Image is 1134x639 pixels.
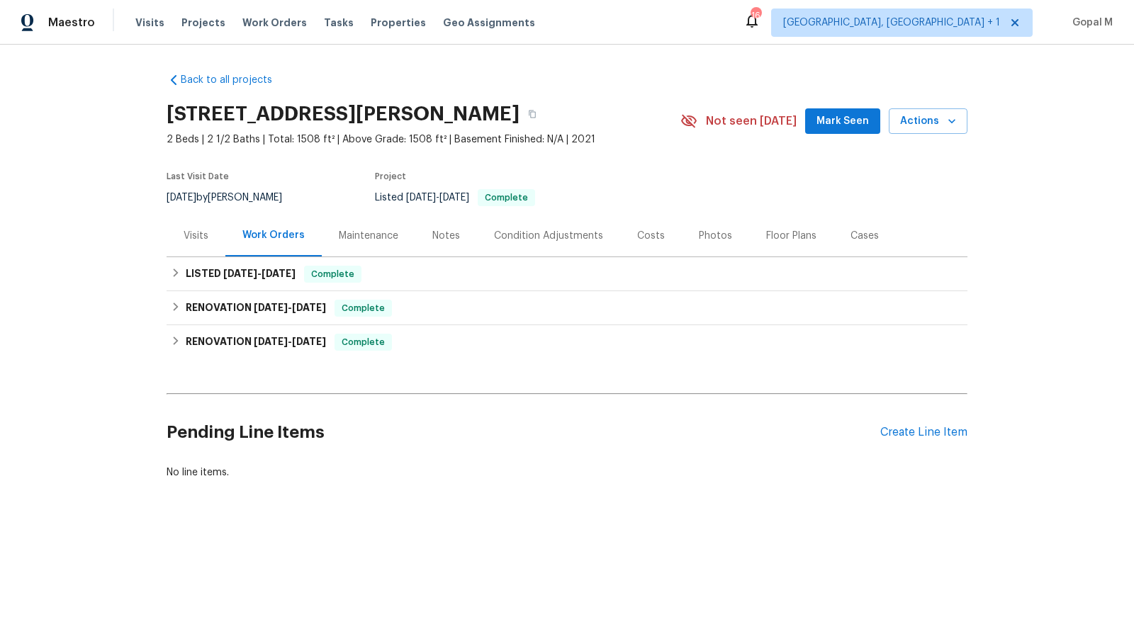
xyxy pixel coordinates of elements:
[254,337,288,346] span: [DATE]
[167,257,967,291] div: LISTED [DATE]-[DATE]Complete
[254,302,288,312] span: [DATE]
[135,16,164,30] span: Visits
[186,300,326,317] h6: RENOVATION
[305,267,360,281] span: Complete
[223,268,257,278] span: [DATE]
[375,172,406,181] span: Project
[186,334,326,351] h6: RENOVATION
[406,193,436,203] span: [DATE]
[751,9,760,23] div: 16
[181,16,225,30] span: Projects
[167,107,520,121] h2: [STREET_ADDRESS][PERSON_NAME]
[443,16,535,30] span: Geo Assignments
[1067,16,1113,30] span: Gopal M
[254,302,326,312] span: -
[167,132,680,147] span: 2 Beds | 2 1/2 Baths | Total: 1508 ft² | Above Grade: 1508 ft² | Basement Finished: N/A | 2021
[406,193,469,203] span: -
[371,16,426,30] span: Properties
[805,108,880,135] button: Mark Seen
[816,113,869,130] span: Mark Seen
[850,229,879,243] div: Cases
[336,301,391,315] span: Complete
[494,229,603,243] div: Condition Adjustments
[184,229,208,243] div: Visits
[167,172,229,181] span: Last Visit Date
[223,268,296,278] span: -
[339,229,398,243] div: Maintenance
[167,193,196,203] span: [DATE]
[479,193,534,202] span: Complete
[262,268,296,278] span: [DATE]
[167,465,967,480] div: No line items.
[439,193,469,203] span: [DATE]
[324,18,354,28] span: Tasks
[706,114,797,128] span: Not seen [DATE]
[432,229,460,243] div: Notes
[637,229,665,243] div: Costs
[48,16,95,30] span: Maestro
[254,337,326,346] span: -
[880,426,967,439] div: Create Line Item
[292,337,326,346] span: [DATE]
[167,400,880,465] h2: Pending Line Items
[167,325,967,359] div: RENOVATION [DATE]-[DATE]Complete
[900,113,956,130] span: Actions
[336,335,391,349] span: Complete
[520,101,545,127] button: Copy Address
[699,229,732,243] div: Photos
[375,193,535,203] span: Listed
[766,229,816,243] div: Floor Plans
[167,189,299,206] div: by [PERSON_NAME]
[783,16,1000,30] span: [GEOGRAPHIC_DATA], [GEOGRAPHIC_DATA] + 1
[242,16,307,30] span: Work Orders
[889,108,967,135] button: Actions
[292,302,326,312] span: [DATE]
[186,266,296,283] h6: LISTED
[167,73,303,87] a: Back to all projects
[167,291,967,325] div: RENOVATION [DATE]-[DATE]Complete
[242,228,305,242] div: Work Orders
